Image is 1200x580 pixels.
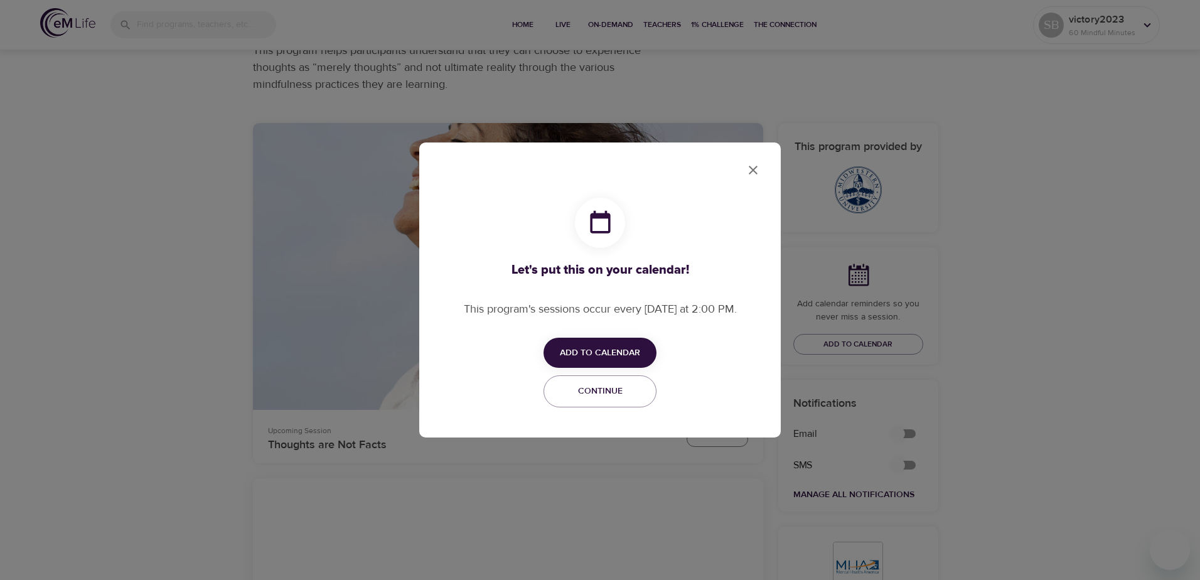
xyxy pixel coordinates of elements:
button: Continue [544,375,656,407]
span: Continue [552,384,648,399]
span: Add to Calendar [560,345,640,361]
p: This program's sessions occur every [DATE] at 2:00 PM. [464,301,737,318]
button: close [738,155,768,185]
button: Add to Calendar [544,338,656,368]
h3: Let's put this on your calendar! [464,263,737,277]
